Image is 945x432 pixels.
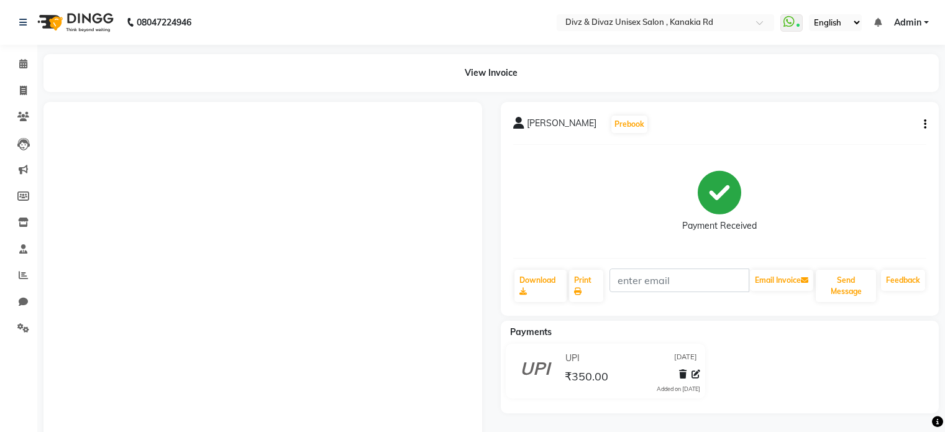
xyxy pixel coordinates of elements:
[565,369,608,387] span: ₹350.00
[137,5,191,40] b: 08047224946
[43,54,939,92] div: View Invoice
[816,270,876,302] button: Send Message
[674,352,697,365] span: [DATE]
[32,5,117,40] img: logo
[881,270,925,291] a: Feedback
[527,117,596,134] span: [PERSON_NAME]
[611,116,647,133] button: Prebook
[565,352,580,365] span: UPI
[682,219,757,232] div: Payment Received
[514,270,567,302] a: Download
[657,385,700,393] div: Added on [DATE]
[510,326,552,338] span: Payments
[609,269,749,292] input: enter email
[569,270,603,302] a: Print
[894,16,921,29] span: Admin
[750,270,813,291] button: Email Invoice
